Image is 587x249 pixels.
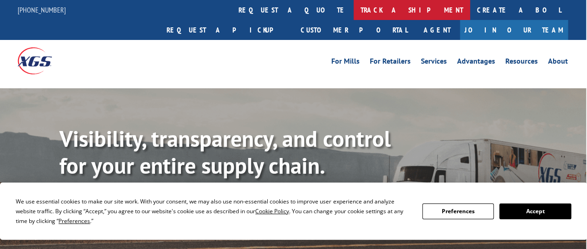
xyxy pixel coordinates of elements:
div: We use essential cookies to make our site work. With your consent, we may also use non-essential ... [16,197,411,226]
a: Resources [505,58,538,68]
a: [PHONE_NUMBER] [18,5,66,14]
b: Visibility, transparency, and control for your entire supply chain. [59,124,391,180]
a: Join Our Team [460,20,568,40]
a: Services [421,58,447,68]
button: Accept [499,203,571,219]
span: Cookie Policy [255,207,289,215]
button: Preferences [422,203,494,219]
span: Preferences [58,217,90,225]
a: Advantages [457,58,495,68]
a: Customer Portal [294,20,414,40]
a: Request a pickup [160,20,294,40]
a: About [548,58,568,68]
a: For Mills [331,58,360,68]
a: Agent [414,20,460,40]
a: For Retailers [370,58,411,68]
